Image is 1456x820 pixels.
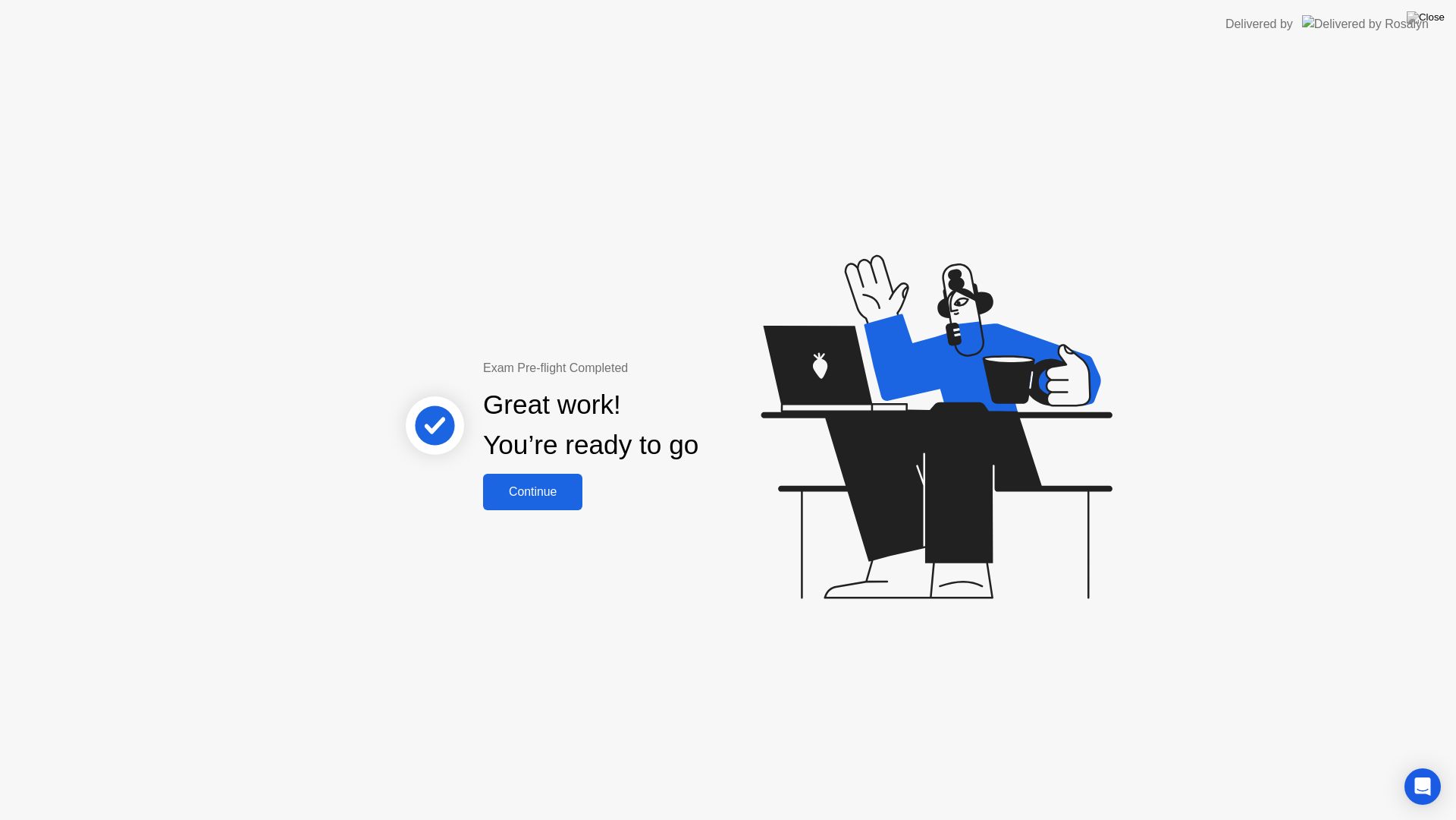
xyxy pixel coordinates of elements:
div: Exam Pre-flight Completed [483,359,796,377]
div: Open Intercom Messenger [1404,768,1441,805]
img: Delivered by Rosalyn [1302,15,1429,33]
div: Continue [488,485,578,499]
img: Close [1407,11,1445,24]
div: Delivered by [1225,15,1293,33]
button: Continue [483,474,582,510]
div: Great work! You’re ready to go [483,385,698,465]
